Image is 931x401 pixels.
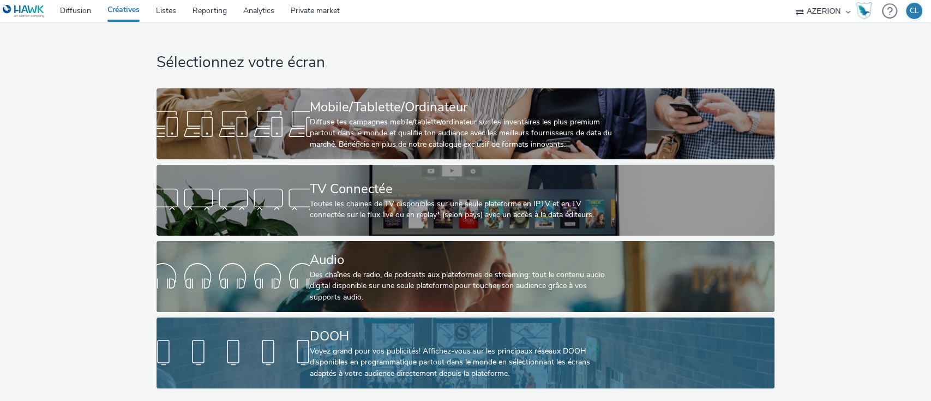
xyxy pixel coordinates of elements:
a: Hawk Academy [856,2,876,20]
div: Voyez grand pour vos publicités! Affichez-vous sur les principaux réseaux DOOH disponibles en pro... [310,346,617,379]
img: Hawk Academy [856,2,872,20]
img: undefined Logo [3,4,45,18]
a: AudioDes chaînes de radio, de podcasts aux plateformes de streaming: tout le contenu audio digita... [157,241,774,312]
div: TV Connectée [310,179,617,199]
div: Mobile/Tablette/Ordinateur [310,98,617,117]
a: DOOHVoyez grand pour vos publicités! Affichez-vous sur les principaux réseaux DOOH disponibles en... [157,318,774,388]
div: Diffuse tes campagnes mobile/tablette/ordinateur sur les inventaires les plus premium partout dan... [310,117,617,150]
div: CL [910,3,919,19]
h1: Sélectionnez votre écran [157,52,774,73]
div: DOOH [310,327,617,346]
div: Audio [310,250,617,270]
div: Toutes les chaines de TV disponibles sur une seule plateforme en IPTV et en TV connectée sur le f... [310,199,617,221]
div: Des chaînes de radio, de podcasts aux plateformes de streaming: tout le contenu audio digital dis... [310,270,617,303]
a: Mobile/Tablette/OrdinateurDiffuse tes campagnes mobile/tablette/ordinateur sur les inventaires le... [157,88,774,159]
a: TV ConnectéeToutes les chaines de TV disponibles sur une seule plateforme en IPTV et en TV connec... [157,165,774,236]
